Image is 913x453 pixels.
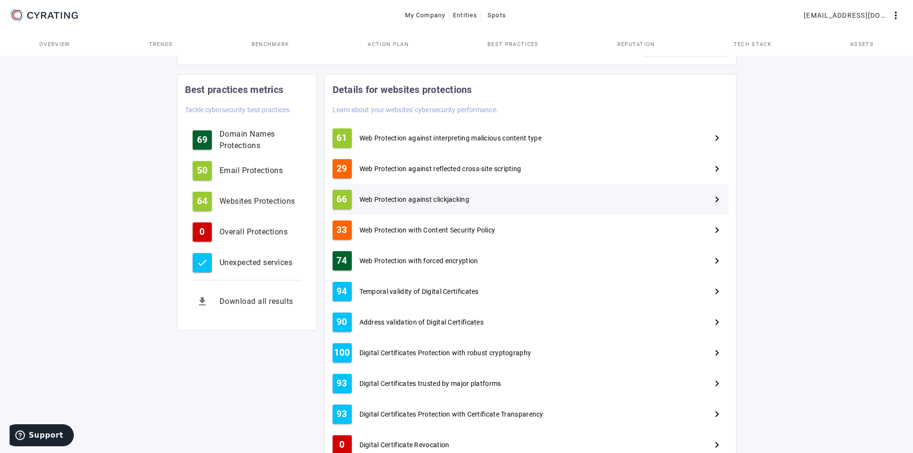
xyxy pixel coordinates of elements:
span: [EMAIL_ADDRESS][DOMAIN_NAME] [804,8,890,23]
button: Next [705,219,728,242]
span: 0 [199,227,205,237]
mat-icon: Next [711,347,723,359]
mat-icon: Next [711,378,723,389]
span: 74 [336,256,347,266]
g: CYRATING [27,12,78,19]
button: Download all results [185,288,309,315]
button: My Company [401,7,450,24]
span: Temporal validity of Digital Certificates [359,287,479,296]
button: 0Overall Protections [185,219,309,245]
span: My Company [405,8,446,23]
span: 61 [336,133,347,143]
span: 29 [336,164,347,174]
button: Entities [449,7,481,24]
span: Reputation [617,42,655,47]
mat-icon: Next [711,132,723,144]
div: Download all results [220,296,301,307]
button: Next [705,372,728,395]
mat-icon: Next [711,163,723,174]
span: 0 [339,440,345,450]
span: Best practices [487,42,538,47]
mat-icon: Next [711,316,723,328]
mat-icon: Next [711,255,723,267]
div: Overall Protections [220,226,301,238]
div: Unexpected services [220,257,301,268]
div: Websites Protections [220,196,301,207]
span: Web Protection against clickjacking [359,195,470,204]
span: Entities [453,8,477,23]
button: Next [705,157,728,180]
span: Web Protection against reflected cross-site scripting [359,164,521,174]
span: Trends [149,42,173,47]
div: Email Protections [220,165,301,176]
button: Download reports [642,40,728,57]
mat-icon: Next [711,286,723,297]
span: Spots [487,8,506,23]
button: Next [705,403,728,426]
mat-card-subtitle: Tackle cybersecurity best practices. [185,105,292,115]
span: Address validation of Digital Certificates [359,317,484,327]
span: Digital Certificates Protection with Certificate Transparency [359,409,543,419]
span: 100 [334,348,350,358]
span: 66 [336,195,347,204]
span: Web Protection with Content Security Policy [359,225,496,235]
span: 50 [197,166,208,175]
button: 69Domain Names Protections [185,127,309,153]
span: Tech Stack [734,42,772,47]
span: Web Protection with forced encryption [359,256,478,266]
mat-card-title: Best practices metrics [185,82,284,97]
button: Next [705,311,728,334]
span: 94 [336,287,347,296]
button: Next [705,280,728,303]
mat-card-title: Details for websites protections [333,82,472,97]
button: Next [705,188,728,211]
span: 90 [336,317,347,327]
mat-icon: more_vert [890,10,901,21]
span: Assets [850,42,874,47]
span: Action Plan [368,42,409,47]
button: [EMAIL_ADDRESS][DOMAIN_NAME] [800,7,905,24]
button: Unexpected services [185,249,309,276]
iframe: Opens a widget where you can find more information [10,424,74,448]
mat-icon: check [196,257,208,268]
span: 93 [336,409,347,419]
mat-icon: Next [711,439,723,451]
span: Digital Certificates trusted by major platforms [359,379,501,388]
span: 69 [197,135,208,145]
button: 64Websites Protections [185,188,309,215]
span: 64 [197,197,208,206]
span: 33 [336,225,347,235]
mat-icon: Next [711,194,723,205]
button: 50Email Protections [185,157,309,184]
span: 93 [336,379,347,388]
button: Spots [481,7,512,24]
button: Next [705,127,728,150]
button: Next [705,249,728,272]
span: Overview [39,42,70,47]
mat-icon: Next [711,224,723,236]
span: Benchmark [252,42,289,47]
button: Next [705,341,728,364]
div: Domain Names Protections [220,128,301,151]
mat-icon: get_app [193,292,212,311]
span: Web Protection against interpreting malicious content type [359,133,542,143]
mat-icon: Next [711,408,723,420]
span: Digital Certificate Revocation [359,440,450,450]
mat-card-subtitle: Learn about your websites' cybersecurity performance. [333,105,498,115]
span: Digital Certificates Protection with robust cryptography [359,348,532,358]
